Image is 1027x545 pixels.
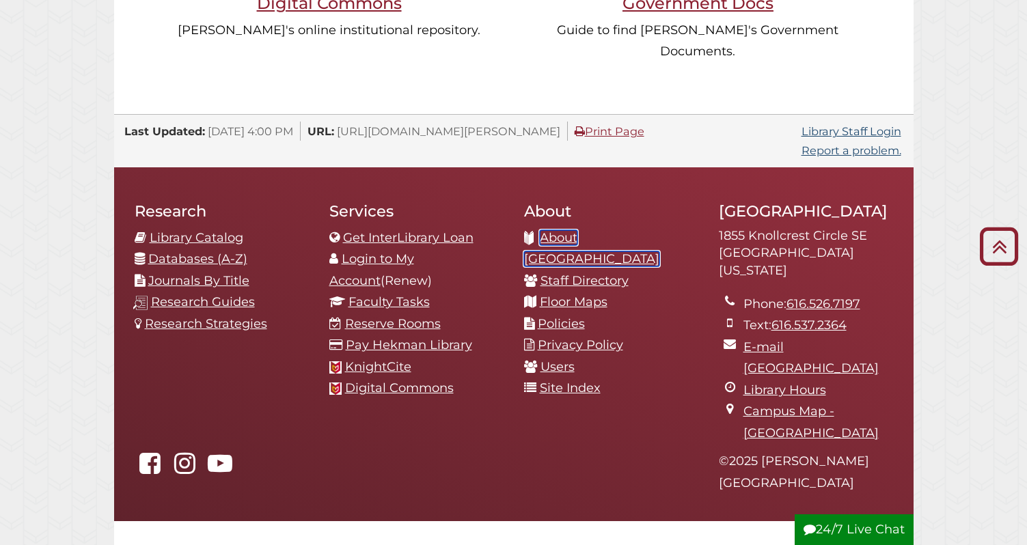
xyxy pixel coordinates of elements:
p: Guide to find [PERSON_NAME]'s Government Documents. [534,20,862,63]
p: © 2025 [PERSON_NAME][GEOGRAPHIC_DATA] [719,451,893,494]
a: Back to Top [974,235,1024,257]
a: Hekman Library on Facebook [135,460,166,475]
a: KnightCite [345,359,411,374]
a: Library Catalog [150,230,243,245]
a: hekmanlibrary on Instagram [169,460,201,475]
img: Calvin favicon logo [329,382,342,395]
h2: [GEOGRAPHIC_DATA] [719,201,893,221]
span: [DATE] 4:00 PM [208,124,293,138]
h2: Services [329,201,504,221]
a: Research Guides [151,294,255,309]
a: Journals By Title [148,273,249,288]
a: Floor Maps [540,294,607,309]
a: Site Index [540,380,601,395]
h2: About [524,201,698,221]
i: Print Page [575,126,585,137]
a: Get InterLibrary Loan [343,230,474,245]
span: Last Updated: [124,124,205,138]
a: Privacy Policy [538,337,623,352]
a: Hekman Library on YouTube [204,460,236,475]
a: Report a problem. [802,143,901,157]
a: Faculty Tasks [348,294,430,309]
a: 616.537.2364 [771,318,847,333]
h2: Research [135,201,309,221]
a: Databases (A-Z) [148,251,247,266]
span: URL: [307,124,334,138]
a: Staff Directory [540,273,629,288]
li: (Renew) [329,249,504,292]
a: Reserve Rooms [345,316,441,331]
li: Text: [743,315,893,337]
address: 1855 Knollcrest Circle SE [GEOGRAPHIC_DATA][US_STATE] [719,227,893,280]
a: Research Strategies [145,316,267,331]
a: E-mail [GEOGRAPHIC_DATA] [743,339,879,376]
img: research-guides-icon-white_37x37.png [133,296,148,310]
img: Calvin favicon logo [329,361,342,374]
a: Campus Map - [GEOGRAPHIC_DATA] [743,404,879,441]
li: Phone: [743,294,893,316]
a: Digital Commons [345,380,454,395]
a: Users [540,359,575,374]
a: Policies [538,316,585,331]
p: [PERSON_NAME]'s online institutional repository. [165,20,493,42]
a: 616.526.7197 [786,296,860,311]
span: [URL][DOMAIN_NAME][PERSON_NAME] [337,124,560,138]
a: Library Staff Login [802,124,901,138]
a: Print Page [575,124,644,138]
a: Pay Hekman Library [346,337,472,352]
a: Login to My Account [329,251,414,288]
a: Library Hours [743,382,826,397]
